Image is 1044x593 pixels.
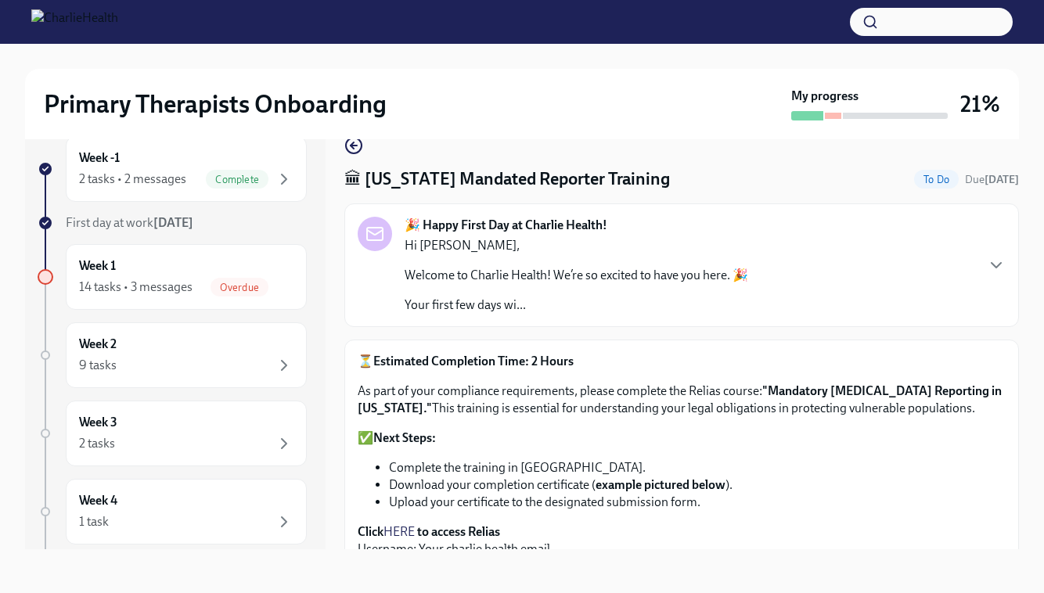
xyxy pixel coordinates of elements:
[417,524,500,539] strong: to access Relias
[405,267,748,284] p: Welcome to Charlie Health! We’re so excited to have you here. 🎉
[79,414,117,431] h6: Week 3
[373,430,436,445] strong: Next Steps:
[79,492,117,509] h6: Week 4
[153,215,193,230] strong: [DATE]
[389,476,1006,494] li: Download your completion certificate ( ).
[405,217,607,234] strong: 🎉 Happy First Day at Charlie Health!
[965,173,1019,186] span: Due
[596,477,725,492] strong: example pictured below
[960,90,1000,118] h3: 21%
[79,357,117,374] div: 9 tasks
[211,282,268,293] span: Overdue
[79,171,186,188] div: 2 tasks • 2 messages
[914,174,959,185] span: To Do
[965,172,1019,187] span: August 15th, 2025 09:00
[38,244,307,310] a: Week 114 tasks • 3 messagesOverdue
[358,353,1006,370] p: ⏳
[38,214,307,232] a: First day at work[DATE]
[389,459,1006,476] li: Complete the training in [GEOGRAPHIC_DATA].
[344,167,670,191] h4: 🏛 [US_STATE] Mandated Reporter Training
[79,279,193,296] div: 14 tasks • 3 messages
[985,173,1019,186] strong: [DATE]
[31,9,118,34] img: CharlieHealth
[38,479,307,544] a: Week 41 task
[38,136,307,202] a: Week -12 tasks • 2 messagesComplete
[206,174,268,185] span: Complete
[66,215,193,230] span: First day at work
[405,296,748,314] p: Your first few days wi...
[79,149,120,167] h6: Week -1
[383,524,415,539] a: HERE
[79,336,117,353] h6: Week 2
[44,88,387,120] h2: Primary Therapists Onboarding
[791,88,859,105] strong: My progress
[79,257,116,275] h6: Week 1
[79,513,109,530] div: 1 task
[79,435,115,452] div: 2 tasks
[405,237,748,254] p: Hi [PERSON_NAME],
[373,354,574,368] strong: Estimated Completion Time: 2 Hours
[389,494,1006,511] li: Upload your certificate to the designated submission form.
[358,523,1006,575] p: Username: Your charlie health email Password: [SECURITY_DATA]
[358,524,383,539] strong: Click
[38,401,307,466] a: Week 32 tasks
[38,322,307,388] a: Week 29 tasks
[358,429,1006,447] p: ✅
[358,383,1006,417] p: As part of your compliance requirements, please complete the Relias course: This training is esse...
